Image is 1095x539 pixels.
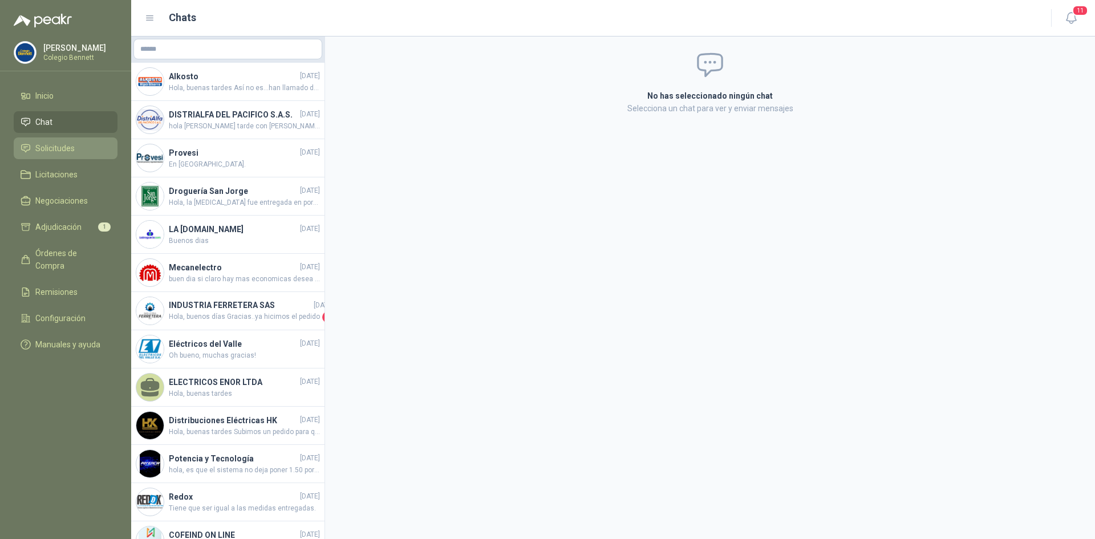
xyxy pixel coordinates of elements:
[14,334,117,355] a: Manuales y ayuda
[131,330,325,368] a: Company LogoEléctricos del Valle[DATE]Oh bueno, muchas gracias!
[35,168,78,181] span: Licitaciones
[14,164,117,185] a: Licitaciones
[169,10,196,26] h1: Chats
[169,223,298,236] h4: LA [DOMAIN_NAME]
[169,83,320,94] span: Hola, buenas tardes Así no es...han llamado desde el [DATE] a confirmar la dirección y siempre le...
[169,427,320,437] span: Hola, buenas tardes Subimos un pedido para que por favor lo [PERSON_NAME]
[314,300,334,311] span: [DATE]
[14,307,117,329] a: Configuración
[14,190,117,212] a: Negociaciones
[169,147,298,159] h4: Provesi
[169,299,311,311] h4: INDUSTRIA FERRETERA SAS
[14,281,117,303] a: Remisiones
[136,106,164,133] img: Company Logo
[300,491,320,502] span: [DATE]
[169,376,298,388] h4: ELECTRICOS ENOR LTDA
[43,54,115,61] p: Colegio Bennett
[169,236,320,246] span: Buenos dias
[35,194,88,207] span: Negociaciones
[43,44,115,52] p: [PERSON_NAME]
[136,412,164,439] img: Company Logo
[136,144,164,172] img: Company Logo
[131,63,325,101] a: Company LogoAlkosto[DATE]Hola, buenas tardes Así no es...han llamado desde el [DATE] a confirmar ...
[131,139,325,177] a: Company LogoProvesi[DATE]En [GEOGRAPHIC_DATA].
[169,452,298,465] h4: Potencia y Tecnología
[14,111,117,133] a: Chat
[131,292,325,330] a: Company LogoINDUSTRIA FERRETERA SAS[DATE]Hola, buenos días Gracias..ya hicimos el pedido1
[14,42,36,63] img: Company Logo
[136,68,164,95] img: Company Logo
[169,274,320,285] span: buen dia si claro hay mas economicas desea que le cotice una mas economica ?
[169,70,298,83] h4: Alkosto
[131,483,325,521] a: Company LogoRedox[DATE]Tiene que ser igual a las medidas entregadas.
[169,414,298,427] h4: Distribuciones Eléctricas HK
[35,247,107,272] span: Órdenes de Compra
[300,262,320,273] span: [DATE]
[169,197,320,208] span: Hola, la [MEDICAL_DATA] fue entregada en portería
[300,147,320,158] span: [DATE]
[35,90,54,102] span: Inicio
[35,312,86,325] span: Configuración
[136,259,164,286] img: Company Logo
[14,14,72,27] img: Logo peakr
[131,445,325,483] a: Company LogoPotencia y Tecnología[DATE]hola, es que el sistema no deja poner 1.50 por eso pusimos...
[300,453,320,464] span: [DATE]
[136,335,164,363] img: Company Logo
[511,102,909,115] p: Selecciona un chat para ver y enviar mensajes
[14,137,117,159] a: Solicitudes
[131,216,325,254] a: Company LogoLA [DOMAIN_NAME][DATE]Buenos dias
[300,71,320,82] span: [DATE]
[136,450,164,477] img: Company Logo
[35,142,75,155] span: Solicitudes
[169,311,320,323] span: Hola, buenos días Gracias..ya hicimos el pedido
[131,177,325,216] a: Company LogoDroguería San Jorge[DATE]Hola, la [MEDICAL_DATA] fue entregada en portería
[169,261,298,274] h4: Mecanelectro
[300,376,320,387] span: [DATE]
[300,109,320,120] span: [DATE]
[300,185,320,196] span: [DATE]
[136,183,164,210] img: Company Logo
[131,368,325,407] a: ELECTRICOS ENOR LTDA[DATE]Hola, buenas tardes
[131,254,325,292] a: Company LogoMecanelectro[DATE]buen dia si claro hay mas economicas desea que le cotice una mas ec...
[14,216,117,238] a: Adjudicación1
[136,221,164,248] img: Company Logo
[1061,8,1081,29] button: 11
[169,350,320,361] span: Oh bueno, muchas gracias!
[35,286,78,298] span: Remisiones
[131,101,325,139] a: Company LogoDISTRIALFA DEL PACIFICO S.A.S.[DATE]hola [PERSON_NAME] tarde con [PERSON_NAME]
[300,338,320,349] span: [DATE]
[169,465,320,476] span: hola, es que el sistema no deja poner 1.50 por eso pusimos VER DESCRIPCIÓN...les aparece?
[300,224,320,234] span: [DATE]
[169,108,298,121] h4: DISTRIALFA DEL PACIFICO S.A.S.
[169,491,298,503] h4: Redox
[1072,5,1088,16] span: 11
[98,222,111,232] span: 1
[322,311,334,323] span: 1
[169,503,320,514] span: Tiene que ser igual a las medidas entregadas.
[136,488,164,516] img: Company Logo
[14,85,117,107] a: Inicio
[300,415,320,425] span: [DATE]
[169,185,298,197] h4: Droguería San Jorge
[136,297,164,325] img: Company Logo
[35,221,82,233] span: Adjudicación
[169,338,298,350] h4: Eléctricos del Valle
[131,407,325,445] a: Company LogoDistribuciones Eléctricas HK[DATE]Hola, buenas tardes Subimos un pedido para que por ...
[35,116,52,128] span: Chat
[169,121,320,132] span: hola [PERSON_NAME] tarde con [PERSON_NAME]
[169,159,320,170] span: En [GEOGRAPHIC_DATA].
[169,388,320,399] span: Hola, buenas tardes
[511,90,909,102] h2: No has seleccionado ningún chat
[14,242,117,277] a: Órdenes de Compra
[35,338,100,351] span: Manuales y ayuda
